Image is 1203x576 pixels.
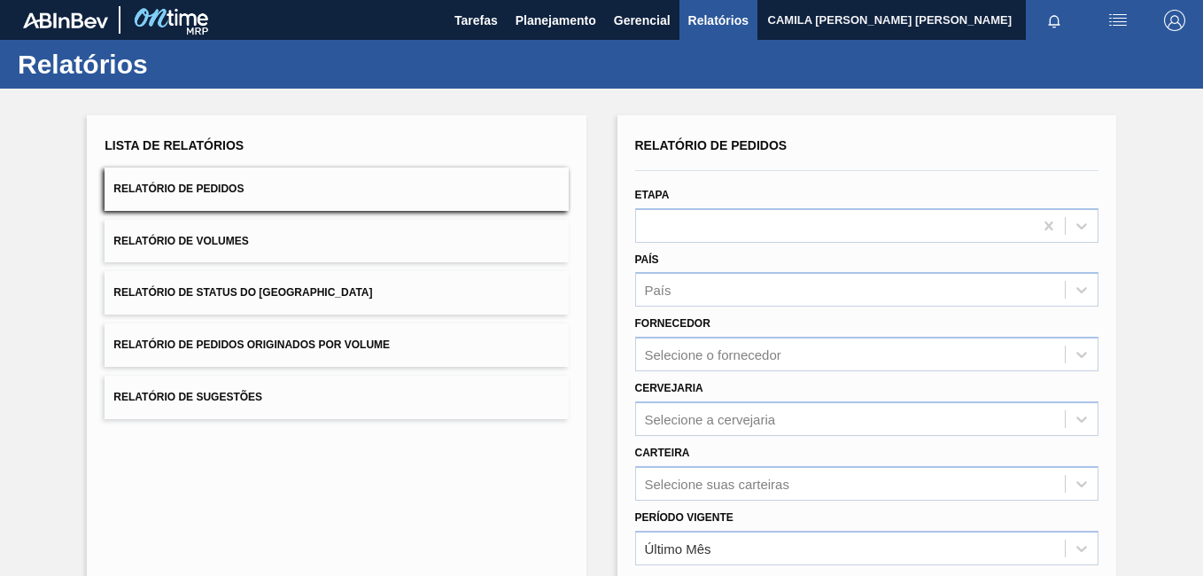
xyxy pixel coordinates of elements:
button: Notificações [1026,8,1083,33]
span: Tarefas [454,10,498,31]
img: TNhmsLtSVTkK8tSr43FrP2fwEKptu5GPRR3wAAAABJRU5ErkJggg== [23,12,108,28]
button: Relatório de Volumes [105,220,568,263]
span: Relatórios [688,10,749,31]
label: País [635,253,659,266]
span: Relatório de Volumes [113,235,248,247]
button: Relatório de Pedidos Originados por Volume [105,323,568,367]
span: Relatório de Pedidos [635,138,788,152]
label: Período Vigente [635,511,733,524]
button: Relatório de Status do [GEOGRAPHIC_DATA] [105,271,568,315]
span: Relatório de Sugestões [113,391,262,403]
button: Relatório de Sugestões [105,376,568,419]
div: Último Mês [645,541,711,556]
span: Relatório de Status do [GEOGRAPHIC_DATA] [113,286,372,299]
span: Gerencial [614,10,671,31]
div: País [645,283,671,298]
label: Etapa [635,189,670,201]
img: Logout [1164,10,1185,31]
label: Carteira [635,447,690,459]
label: Cervejaria [635,382,703,394]
span: Relatório de Pedidos Originados por Volume [113,339,390,351]
button: Relatório de Pedidos [105,167,568,211]
h1: Relatórios [18,54,332,74]
span: Lista de Relatórios [105,138,244,152]
div: Selecione a cervejaria [645,411,776,426]
div: Selecione suas carteiras [645,476,789,491]
img: userActions [1107,10,1129,31]
span: Planejamento [516,10,596,31]
span: Relatório de Pedidos [113,183,244,195]
div: Selecione o fornecedor [645,347,781,362]
label: Fornecedor [635,317,710,330]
